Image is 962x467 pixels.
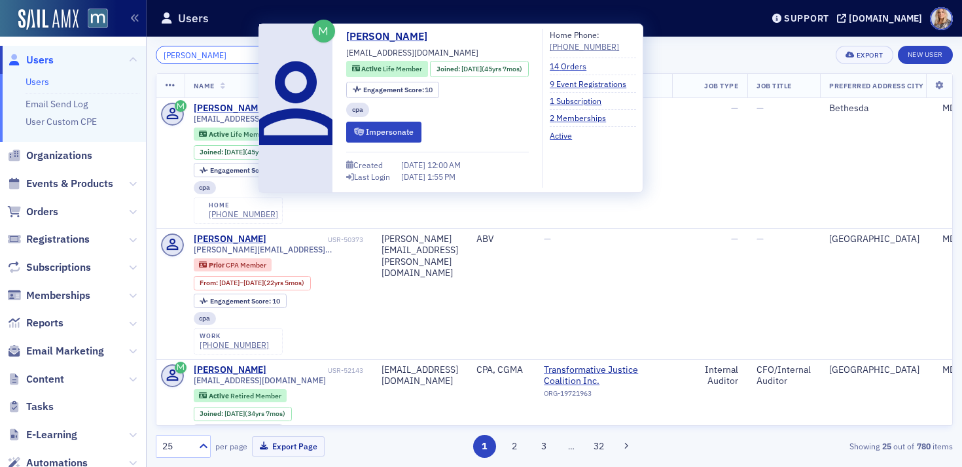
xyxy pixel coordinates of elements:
[550,41,619,52] div: [PHONE_NUMBER]
[209,209,278,219] a: [PHONE_NUMBER]
[7,205,58,219] a: Orders
[194,245,364,254] span: [PERSON_NAME][EMAIL_ADDRESS][PERSON_NAME][DOMAIN_NAME]
[829,103,924,114] div: Bethesda
[731,102,738,114] span: —
[7,260,91,275] a: Subscriptions
[194,364,266,376] a: [PERSON_NAME]
[156,46,281,64] input: Search…
[346,122,421,142] button: Impersonate
[352,64,422,75] a: Active Life Member
[461,64,482,73] span: [DATE]
[224,147,245,156] span: [DATE]
[757,102,764,114] span: —
[26,177,113,191] span: Events & Products
[550,95,611,107] a: 1 Subscription
[210,298,280,305] div: 10
[757,364,811,387] div: CFO/Internal Auditor
[681,364,738,387] div: Internal Auditor
[503,435,526,458] button: 2
[7,400,54,414] a: Tasks
[849,12,922,24] div: [DOMAIN_NAME]
[199,130,269,138] a: Active Life Member
[26,53,54,67] span: Users
[209,201,278,209] div: home
[200,340,269,350] a: [PHONE_NUMBER]
[436,64,461,75] span: Joined :
[430,61,528,77] div: Joined: 1980-01-01 00:00:00
[346,46,478,58] span: [EMAIL_ADDRESS][DOMAIN_NAME]
[880,440,893,452] strong: 25
[215,440,247,452] label: per page
[7,232,90,247] a: Registrations
[194,128,276,141] div: Active: Active: Life Member
[829,364,924,376] div: [GEOGRAPHIC_DATA]
[401,160,427,170] span: [DATE]
[476,233,526,245] div: ABV
[219,279,304,287] div: – (22yrs 5mos)
[194,114,326,124] span: [EMAIL_ADDRESS][DOMAIN_NAME]
[7,288,90,303] a: Memberships
[268,235,363,244] div: USR-50373
[588,435,611,458] button: 32
[194,424,283,439] div: Engagement Score: 7
[346,61,428,77] div: Active: Active: Life Member
[194,389,287,402] div: Active: Active: Retired Member
[194,258,272,271] div: Prior: Prior: CPA Member
[696,440,953,452] div: Showing out of items
[18,9,79,30] img: SailAMX
[550,112,616,124] a: 2 Memberships
[199,391,281,400] a: Active Retired Member
[383,64,422,73] span: Life Member
[224,148,285,156] div: (45yrs 7mos)
[857,52,883,59] div: Export
[210,296,272,305] span: Engagement Score :
[194,145,292,160] div: Joined: 1980-01-01 00:00:00
[544,364,663,387] a: Transformative Justice Coalition Inc.
[26,260,91,275] span: Subscriptions
[7,177,113,191] a: Events & Products
[210,165,272,175] span: Engagement Score :
[757,233,764,245] span: —
[194,163,287,177] div: Engagement Score: 10
[224,409,285,418] div: (34yrs 7mos)
[26,116,97,128] a: User Custom CPE
[268,366,363,375] div: USR-52143
[550,29,619,53] div: Home Phone:
[26,288,90,303] span: Memberships
[361,64,383,73] span: Active
[194,81,215,90] span: Name
[550,78,636,90] a: 9 Event Registrations
[731,233,738,245] span: —
[26,232,90,247] span: Registrations
[354,173,390,181] div: Last Login
[209,260,226,269] span: Prior
[200,148,224,156] span: Joined :
[346,82,439,98] div: Engagement Score: 10
[219,278,240,287] span: [DATE]
[704,81,738,90] span: Job Type
[194,103,266,114] a: [PERSON_NAME]
[79,9,108,31] a: View Homepage
[550,130,582,141] a: Active
[7,53,54,67] a: Users
[200,332,269,340] div: work
[427,171,455,182] span: 1:55 PM
[200,409,224,418] span: Joined :
[461,64,522,75] div: (45yrs 7mos)
[836,46,893,64] button: Export
[363,85,425,94] span: Engagement Score :
[473,435,496,458] button: 1
[544,389,663,402] div: ORG-19721963
[230,130,270,139] span: Life Member
[26,98,88,110] a: Email Send Log
[353,162,383,169] div: Created
[252,436,325,457] button: Export Page
[914,440,933,452] strong: 780
[829,81,924,90] span: Preferred Address City
[550,60,596,72] a: 14 Orders
[382,364,458,387] div: [EMAIL_ADDRESS][DOMAIN_NAME]
[88,9,108,29] img: SailAMX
